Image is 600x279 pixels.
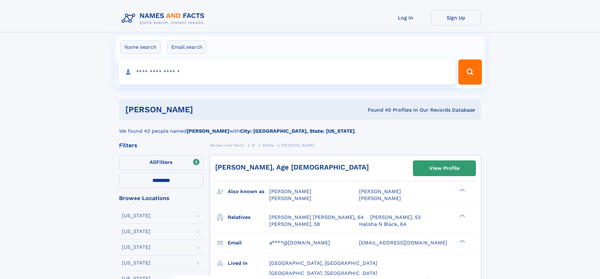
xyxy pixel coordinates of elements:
a: View Profile [413,161,476,176]
a: [PERSON_NAME], 58 [269,221,320,228]
span: W [251,143,255,148]
span: [GEOGRAPHIC_DATA], [GEOGRAPHIC_DATA] [269,260,377,266]
span: White [262,143,274,148]
a: Log In [380,10,431,25]
h3: Relatives [228,212,269,223]
div: We found 40 people named with . [119,120,481,135]
a: [PERSON_NAME] [PERSON_NAME], 64 [269,214,364,221]
div: ❯ [458,188,466,192]
div: ❯ [458,239,466,243]
div: [US_STATE] [122,245,151,250]
label: Email search [167,41,207,54]
div: [US_STATE] [122,260,151,265]
div: View Profile [429,161,460,176]
input: search input [118,59,456,85]
span: [PERSON_NAME] [281,143,315,148]
b: City: [GEOGRAPHIC_DATA], State: [US_STATE] [240,128,355,134]
div: Found 40 Profiles In Our Records Database [280,107,475,114]
span: [GEOGRAPHIC_DATA], [GEOGRAPHIC_DATA] [269,270,377,276]
span: All [150,159,156,165]
a: Names and Facts [210,141,244,149]
a: W [251,141,255,149]
button: Search Button [458,59,482,85]
a: [PERSON_NAME], 53 [370,214,420,221]
a: [PERSON_NAME], Age [DEMOGRAPHIC_DATA] [215,163,369,171]
h3: Email [228,237,269,248]
div: Filters [119,142,203,148]
span: [PERSON_NAME] [269,195,311,201]
h3: Also known as [228,186,269,197]
span: [EMAIL_ADDRESS][DOMAIN_NAME] [359,240,447,246]
div: [US_STATE] [122,213,151,218]
div: Browse Locations [119,195,203,201]
span: [PERSON_NAME] [359,188,401,194]
div: [US_STATE] [122,229,151,234]
label: Name search [120,41,161,54]
label: Filters [119,155,203,170]
a: White [262,141,274,149]
img: Logo Names and Facts [119,10,210,27]
a: Sign Up [431,10,481,25]
span: [PERSON_NAME] [359,195,401,201]
div: ❯ [458,214,466,218]
h1: [PERSON_NAME] [125,106,281,114]
span: [PERSON_NAME] [269,188,311,194]
h3: Lived in [228,258,269,269]
a: Halisha N Black, 64 [359,221,406,228]
b: [PERSON_NAME] [187,128,229,134]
